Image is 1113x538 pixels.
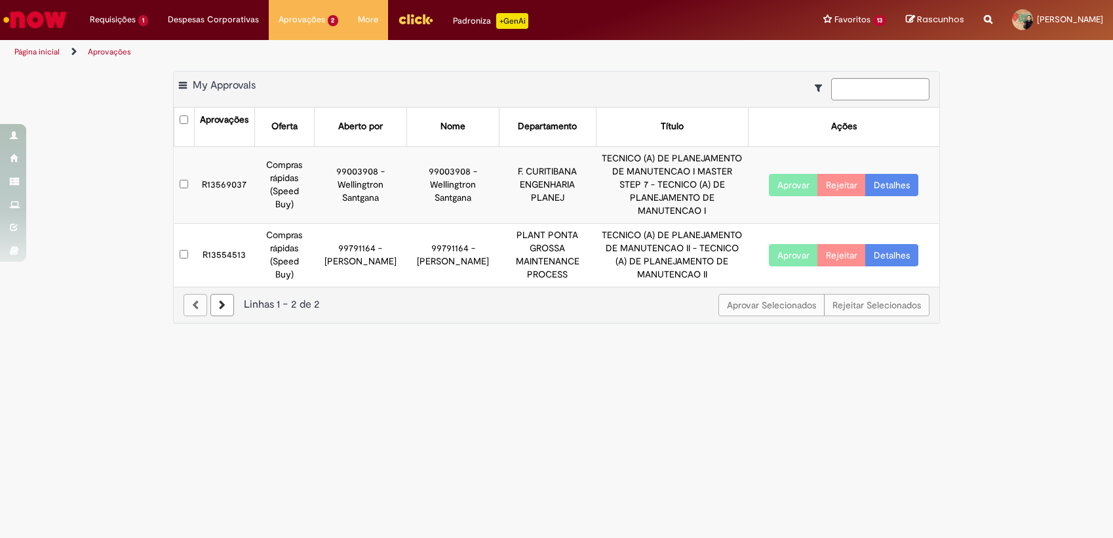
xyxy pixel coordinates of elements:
[138,15,148,26] span: 1
[10,40,732,64] ul: Trilhas de página
[596,146,748,223] td: TECNICO (A) DE PLANEJAMENTO DE MANUTENCAO I MASTER STEP 7 - TECNICO (A) DE PLANEJAMENTO DE MANUTE...
[817,174,866,196] button: Rejeitar
[596,223,748,286] td: TECNICO (A) DE PLANEJAMENTO DE MANUTENCAO II - TECNICO (A) DE PLANEJAMENTO DE MANUTENCAO II
[184,297,929,312] div: Linhas 1 − 2 de 2
[453,13,528,29] div: Padroniza
[906,14,964,26] a: Rascunhos
[200,114,248,127] div: Aprovações
[194,146,254,223] td: R13569037
[1037,14,1103,25] span: [PERSON_NAME]
[831,120,857,133] div: Ações
[194,223,254,286] td: R13554513
[406,223,499,286] td: 99791164 - [PERSON_NAME]
[279,13,325,26] span: Aprovações
[255,146,315,223] td: Compras rápidas (Speed Buy)
[496,13,528,29] p: +GenAi
[271,120,298,133] div: Oferta
[90,13,136,26] span: Requisições
[873,15,886,26] span: 13
[817,244,866,266] button: Rejeitar
[168,13,259,26] span: Despesas Corporativas
[440,120,465,133] div: Nome
[88,47,131,57] a: Aprovações
[406,146,499,223] td: 99003908 - Wellingtron Santgana
[661,120,684,133] div: Título
[499,146,596,223] td: F. CURITIBANA ENGENHARIA PLANEJ
[398,9,433,29] img: click_logo_yellow_360x200.png
[255,223,315,286] td: Compras rápidas (Speed Buy)
[193,79,256,92] span: My Approvals
[499,223,596,286] td: PLANT PONTA GROSSA MAINTENANCE PROCESS
[834,13,870,26] span: Favoritos
[314,146,406,223] td: 99003908 - Wellingtron Santgana
[338,120,383,133] div: Aberto por
[14,47,60,57] a: Página inicial
[917,13,964,26] span: Rascunhos
[769,174,818,196] button: Aprovar
[865,174,918,196] a: Detalhes
[314,223,406,286] td: 99791164 - [PERSON_NAME]
[865,244,918,266] a: Detalhes
[328,15,339,26] span: 2
[194,108,254,146] th: Aprovações
[815,83,829,93] i: Mostrar filtros para: Suas Solicitações
[358,13,378,26] span: More
[1,7,69,33] img: ServiceNow
[518,120,577,133] div: Departamento
[769,244,818,266] button: Aprovar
